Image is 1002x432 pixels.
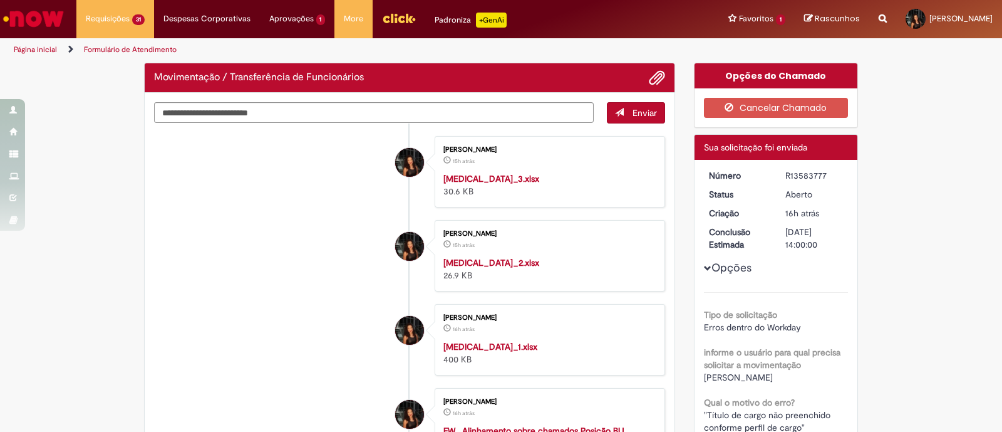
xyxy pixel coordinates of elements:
div: Maria Julia Modesto Leriano [395,316,424,345]
span: [PERSON_NAME] [929,13,993,24]
textarea: Digite sua mensagem aqui... [154,102,594,124]
div: [PERSON_NAME] [443,314,652,322]
img: click_logo_yellow_360x200.png [382,9,416,28]
div: [PERSON_NAME] [443,146,652,154]
dt: Criação [700,207,777,219]
button: Adicionar anexos [649,70,665,86]
b: Tipo de solicitação [704,309,777,320]
dt: Status [700,188,777,201]
div: Maria Julia Modesto Leriano [395,232,424,261]
img: ServiceNow [1,6,66,31]
span: 31 [132,14,145,25]
div: [PERSON_NAME] [443,398,652,406]
span: 1 [776,14,785,25]
time: 30/09/2025 23:58:46 [453,409,475,417]
span: 16h atrás [453,409,475,417]
span: Despesas Corporativas [163,13,250,25]
a: [MEDICAL_DATA]_2.xlsx [443,257,539,268]
span: Requisições [86,13,130,25]
span: 16h atrás [453,325,475,333]
span: More [344,13,363,25]
time: 01/10/2025 01:03:11 [453,157,475,165]
div: 26.9 KB [443,256,652,282]
dt: Conclusão Estimada [700,226,777,251]
div: Padroniza [435,13,507,28]
div: [DATE] 14:00:00 [785,226,844,251]
div: Maria Julia Modesto Leriano [395,400,424,429]
time: 01/10/2025 00:00:00 [785,208,819,219]
time: 30/09/2025 23:59:57 [453,325,475,333]
span: 15h atrás [453,241,475,249]
span: Sua solicitação foi enviada [704,142,807,153]
span: Aprovações [269,13,314,25]
span: Favoritos [739,13,773,25]
span: 1 [316,14,326,25]
ul: Trilhas de página [9,38,659,61]
a: Formulário de Atendimento [84,45,177,55]
div: Aberto [785,188,844,201]
div: Maria Julia Modesto Leriano [395,148,424,177]
span: [PERSON_NAME] [704,372,773,383]
div: 01/10/2025 00:00:00 [785,207,844,219]
a: Rascunhos [804,13,860,25]
b: Qual o motivo do erro? [704,397,795,408]
div: Opções do Chamado [695,63,858,88]
h2: Movimentação / Transferência de Funcionários Histórico de tíquete [154,72,364,83]
a: [MEDICAL_DATA]_3.xlsx [443,173,539,184]
time: 01/10/2025 00:28:11 [453,241,475,249]
button: Enviar [607,102,665,124]
a: [MEDICAL_DATA]_1.xlsx [443,341,537,352]
div: 30.6 KB [443,172,652,198]
span: Enviar [633,107,657,119]
dt: Número [700,169,777,182]
a: Página inicial [14,45,57,55]
div: [PERSON_NAME] [443,230,652,238]
b: informe o usuário para qual precisa solicitar a movimentação [704,347,840,371]
p: +GenAi [476,13,507,28]
span: Erros dentro do Workday [704,322,801,333]
div: R13583777 [785,169,844,182]
span: 15h atrás [453,157,475,165]
div: 400 KB [443,340,652,366]
button: Cancelar Chamado [704,98,849,118]
span: 16h atrás [785,208,819,219]
span: Rascunhos [815,13,860,24]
